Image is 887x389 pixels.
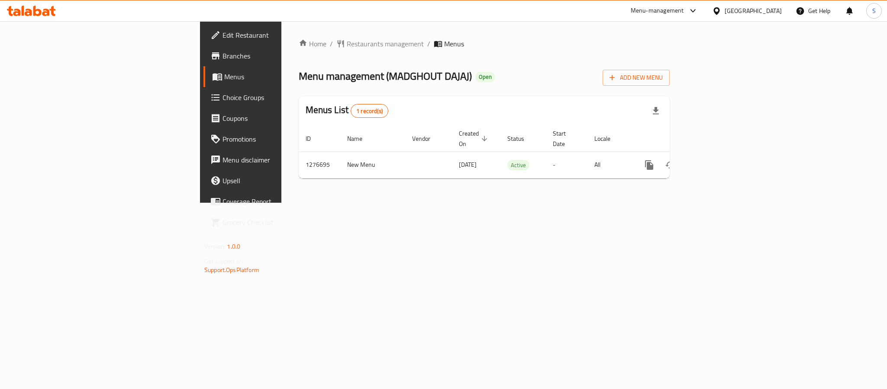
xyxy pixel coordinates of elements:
[603,70,670,86] button: Add New Menu
[725,6,782,16] div: [GEOGRAPHIC_DATA]
[203,191,348,212] a: Coverage Report
[299,66,472,86] span: Menu management ( MADGHOUT DAJAJ )
[306,104,388,118] h2: Menus List
[203,25,348,45] a: Edit Restaurant
[427,39,430,49] li: /
[587,152,632,178] td: All
[204,256,244,267] span: Get support on:
[299,126,729,178] table: enhanced table
[351,107,388,115] span: 1 record(s)
[203,87,348,108] a: Choice Groups
[459,128,490,149] span: Created On
[639,155,660,175] button: more
[223,134,341,144] span: Promotions
[223,51,341,61] span: Branches
[340,152,405,178] td: New Menu
[224,71,341,82] span: Menus
[227,241,240,252] span: 1.0.0
[631,6,684,16] div: Menu-management
[645,100,666,121] div: Export file
[203,149,348,170] a: Menu disclaimer
[203,129,348,149] a: Promotions
[546,152,587,178] td: -
[553,128,577,149] span: Start Date
[336,39,424,49] a: Restaurants management
[223,113,341,123] span: Coupons
[306,133,322,144] span: ID
[223,175,341,186] span: Upsell
[223,217,341,227] span: Grocery Checklist
[872,6,876,16] span: S
[632,126,729,152] th: Actions
[444,39,464,49] span: Menus
[203,108,348,129] a: Coupons
[223,30,341,40] span: Edit Restaurant
[459,159,477,170] span: [DATE]
[203,45,348,66] a: Branches
[347,133,374,144] span: Name
[412,133,442,144] span: Vendor
[223,196,341,207] span: Coverage Report
[299,39,670,49] nav: breadcrumb
[507,160,529,170] span: Active
[223,155,341,165] span: Menu disclaimer
[351,104,388,118] div: Total records count
[203,212,348,233] a: Grocery Checklist
[204,241,226,252] span: Version:
[475,73,495,81] span: Open
[203,170,348,191] a: Upsell
[204,264,259,276] a: Support.OpsPlatform
[203,66,348,87] a: Menus
[594,133,622,144] span: Locale
[507,133,535,144] span: Status
[223,92,341,103] span: Choice Groups
[475,72,495,82] div: Open
[347,39,424,49] span: Restaurants management
[610,72,663,83] span: Add New Menu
